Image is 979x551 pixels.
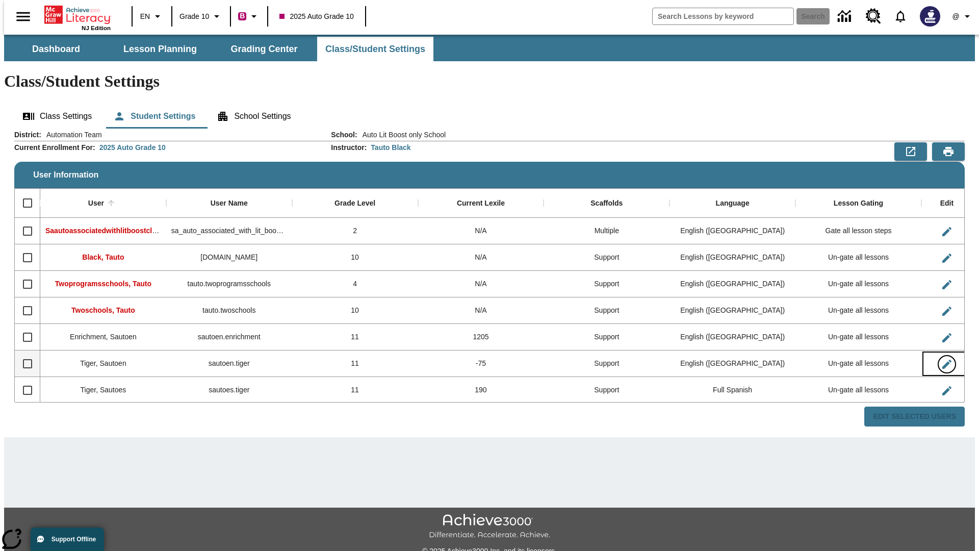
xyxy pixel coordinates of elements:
[292,297,418,324] div: 10
[669,377,795,404] div: Full Spanish
[71,306,135,314] span: Twoschools, Tauto
[14,143,95,152] h2: Current Enrollment For :
[795,297,921,324] div: Un-gate all lessons
[292,244,418,271] div: 10
[669,218,795,244] div: English (US)
[166,297,292,324] div: tauto.twoschools
[70,333,137,341] span: Enrichment, Sautoen
[418,324,544,350] div: 1205
[418,271,544,297] div: N/A
[418,377,544,404] div: 190
[937,381,957,401] button: Edit User
[860,3,887,30] a: Resource Center, Will open in new tab
[832,3,860,31] a: Data Center
[418,297,544,324] div: N/A
[334,199,375,208] div: Grade Level
[14,104,965,129] div: Class/Student Settings
[8,2,38,32] button: Open side menu
[99,142,166,153] div: 2025 Auto Grade 10
[14,104,100,129] button: Class Settings
[418,244,544,271] div: N/A
[88,199,104,208] div: User
[80,359,126,367] span: Tiger, Sautoen
[544,297,669,324] div: Support
[82,253,124,261] span: Black, Tauto
[795,271,921,297] div: Un-gate all lessons
[669,350,795,377] div: English (US)
[166,271,292,297] div: tauto.twoprogramsschools
[292,350,418,377] div: 11
[669,244,795,271] div: English (US)
[41,130,102,140] span: Automation Team
[795,350,921,377] div: Un-gate all lessons
[105,104,203,129] button: Student Settings
[136,7,168,26] button: Language: EN, Select a language
[81,386,126,394] span: Tiger, Sautoes
[669,271,795,297] div: English (US)
[31,528,104,551] button: Support Offline
[795,377,921,404] div: Un-gate all lessons
[371,142,410,153] div: Tauto Black
[937,354,957,374] button: Edit User
[937,248,957,268] button: Edit User
[279,11,353,22] span: 2025 Auto Grade 10
[109,37,211,61] button: Lesson Planning
[292,377,418,404] div: 11
[940,199,954,208] div: Edit
[166,350,292,377] div: sautoen.tiger
[669,297,795,324] div: English (US)
[45,227,263,235] span: Saautoassociatedwithlitboostcl, Saautoassociatedwithlitboostcl
[166,218,292,244] div: sa_auto_associated_with_lit_boost_classes
[140,11,150,22] span: EN
[14,130,965,427] div: User Information
[952,11,959,22] span: @
[4,72,975,91] h1: Class/Student Settings
[795,324,921,350] div: Un-gate all lessons
[33,170,98,180] span: User Information
[4,37,434,61] div: SubNavbar
[44,5,111,25] a: Home
[292,218,418,244] div: 2
[331,143,367,152] h2: Instructor :
[457,199,505,208] div: Current Lexile
[920,6,940,27] img: Avatar
[429,514,550,540] img: Achieve3000 Differentiate Accelerate Achieve
[317,37,433,61] button: Class/Student Settings
[240,10,245,22] span: B
[179,11,209,22] span: Grade 10
[44,4,111,31] div: Home
[544,377,669,404] div: Support
[544,271,669,297] div: Support
[716,199,750,208] div: Language
[166,324,292,350] div: sautoen.enrichment
[209,104,299,129] button: School Settings
[669,324,795,350] div: English (US)
[211,199,248,208] div: User Name
[213,37,315,61] button: Grading Center
[166,244,292,271] div: tauto.black
[894,142,927,161] button: Export to CSV
[544,218,669,244] div: Multiple
[357,130,446,140] span: Auto Lit Boost only School
[887,3,914,30] a: Notifications
[932,142,965,161] button: Print Preview
[331,131,357,139] h2: School :
[82,25,111,31] span: NJ Edition
[166,377,292,404] div: sautoes.tiger
[55,280,151,288] span: Twoprogramsschools, Tauto
[418,350,544,377] div: -75
[937,274,957,295] button: Edit User
[590,199,623,208] div: Scaffolds
[418,218,544,244] div: N/A
[51,536,96,543] span: Support Offline
[292,324,418,350] div: 11
[937,221,957,242] button: Edit User
[937,301,957,321] button: Edit User
[946,7,979,26] button: Profile/Settings
[914,3,946,30] button: Select a new avatar
[653,8,793,24] input: search field
[175,7,227,26] button: Grade: Grade 10, Select a grade
[937,328,957,348] button: Edit User
[795,244,921,271] div: Un-gate all lessons
[4,35,975,61] div: SubNavbar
